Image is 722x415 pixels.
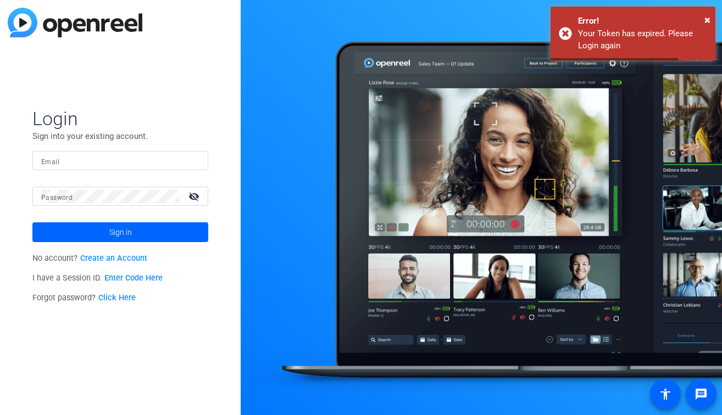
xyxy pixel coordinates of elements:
[41,158,59,166] mat-label: Email
[98,293,136,302] a: Click Here
[704,13,710,26] span: ×
[80,254,147,263] a: Create an Account
[41,194,73,201] mat-label: Password
[32,222,208,242] button: Sign in
[32,273,163,283] span: I have a Session ID.
[104,273,163,283] a: Enter Code Here
[32,130,208,142] p: Sign into your existing account.
[32,293,136,302] span: Forgot password?
[704,12,710,28] button: Close
[32,107,208,130] span: Login
[8,8,142,37] img: blue-gradient.svg
[32,254,147,263] span: No account?
[659,388,672,401] mat-icon: accessibility
[109,218,132,246] span: Sign in
[578,27,707,52] div: Your Token has expired. Please Login again
[578,15,707,27] div: Error!
[41,154,199,167] input: Enter Email Address
[695,388,708,401] mat-icon: message
[182,188,208,204] mat-icon: visibility_off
